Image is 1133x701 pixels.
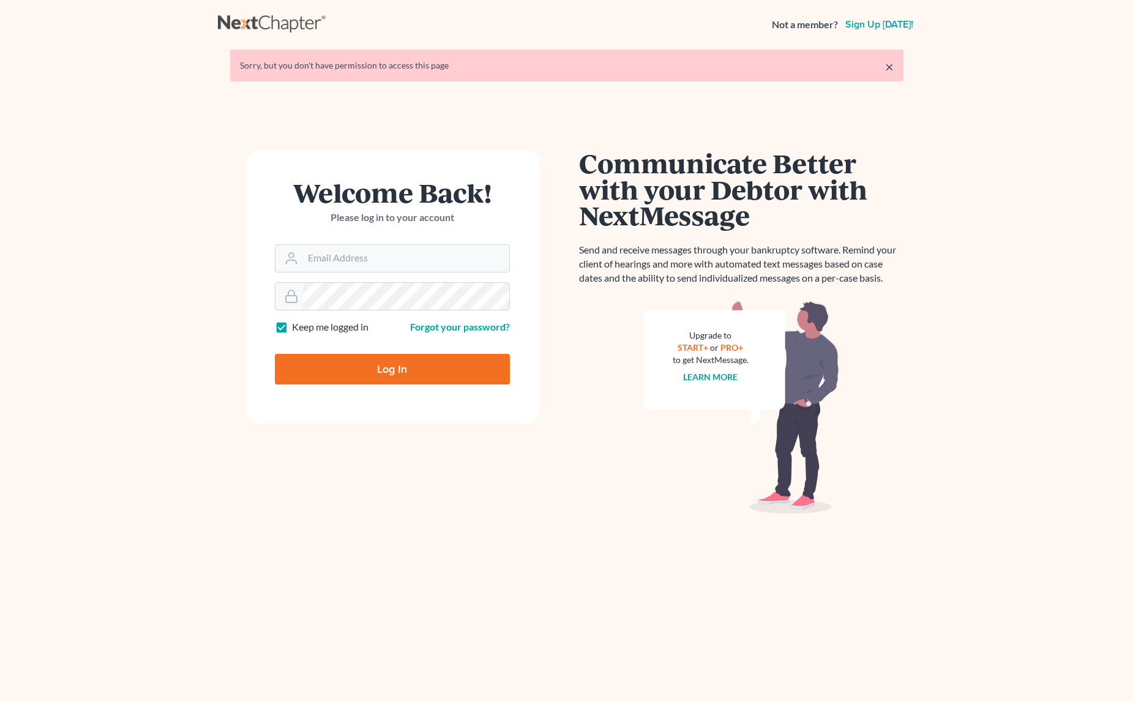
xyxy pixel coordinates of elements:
img: nextmessage_bg-59042aed3d76b12b5cd301f8e5b87938c9018125f34e5fa2b7a6b67550977c72.svg [643,300,839,514]
input: Email Address [303,245,509,272]
a: Learn more [683,372,738,382]
label: Keep me logged in [292,320,368,334]
span: or [710,342,719,353]
a: × [885,59,894,74]
div: to get NextMessage. [673,354,749,366]
h1: Welcome Back! [275,179,510,206]
strong: Not a member? [772,18,838,32]
p: Send and receive messages through your bankruptcy software. Remind your client of hearings and mo... [579,243,903,285]
input: Log In [275,354,510,384]
p: Please log in to your account [275,211,510,225]
div: Upgrade to [673,329,749,342]
div: Sorry, but you don't have permission to access this page [240,59,894,72]
a: Forgot your password? [410,321,510,332]
a: Sign up [DATE]! [843,20,916,29]
h1: Communicate Better with your Debtor with NextMessage [579,150,903,228]
a: PRO+ [720,342,743,353]
a: START+ [678,342,708,353]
